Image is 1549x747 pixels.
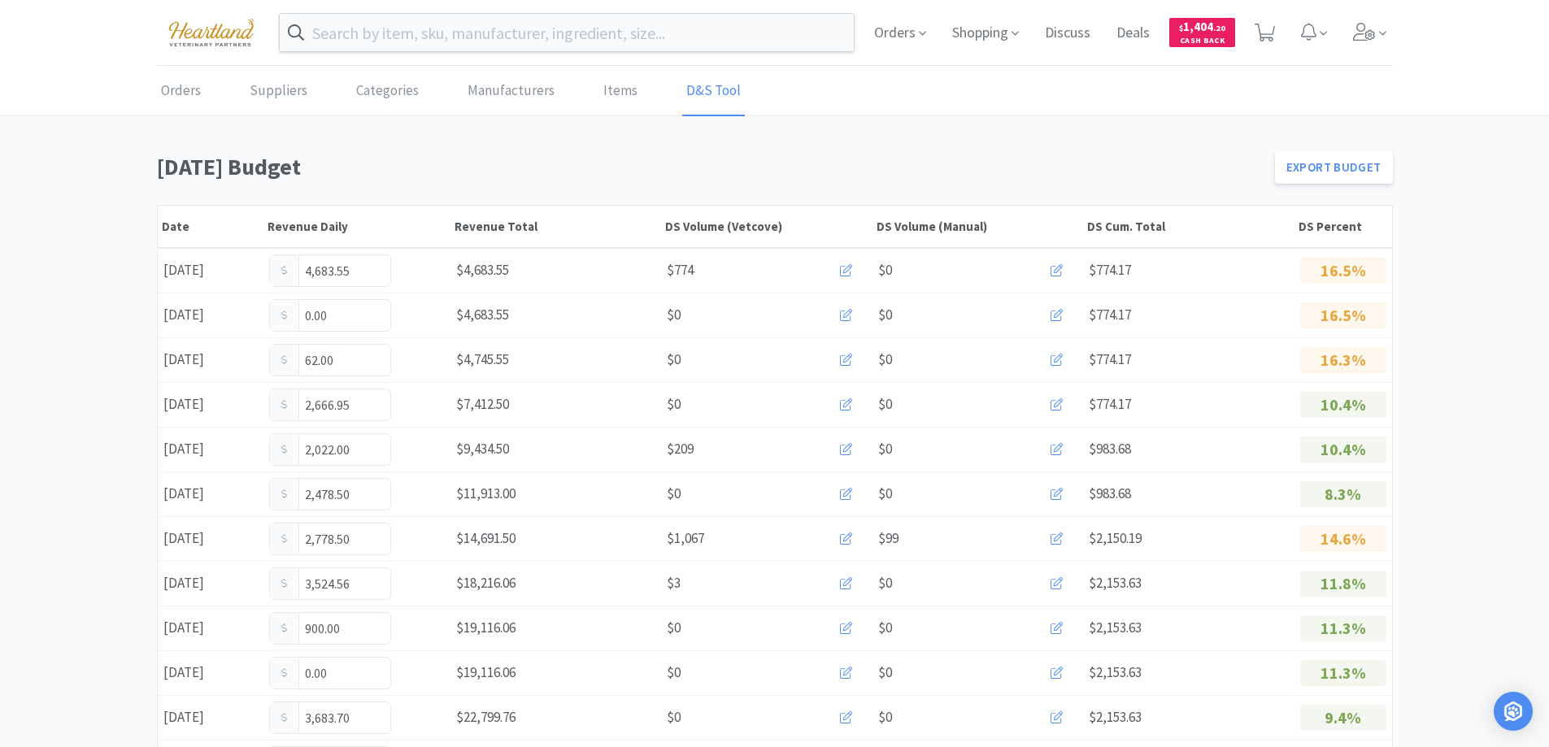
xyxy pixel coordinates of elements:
[1300,526,1386,552] p: 14.6%
[878,259,892,281] span: $0
[1300,436,1386,463] p: 10.4%
[1300,705,1386,731] p: 9.4%
[667,304,681,326] span: $0
[1089,261,1131,279] span: $774.17
[878,572,892,594] span: $0
[246,67,311,116] a: Suppliers
[878,438,892,460] span: $0
[1300,347,1386,373] p: 16.3%
[456,484,516,502] span: $11,913.00
[878,617,892,639] span: $0
[667,393,681,415] span: $0
[280,14,855,51] input: Search by item, sku, manufacturer, ingredient, size...
[456,529,516,547] span: $14,691.50
[158,477,263,510] div: [DATE]
[1213,23,1225,33] span: . 20
[1300,392,1386,418] p: 10.4%
[1300,258,1386,284] p: 16.5%
[158,522,263,555] div: [DATE]
[667,572,681,594] span: $3
[878,483,892,505] span: $0
[878,349,892,371] span: $0
[158,701,263,734] div: [DATE]
[1299,219,1388,234] div: DS Percent
[158,611,263,645] div: [DATE]
[352,67,423,116] a: Categories
[158,432,263,466] div: [DATE]
[456,708,516,726] span: $22,799.76
[1089,350,1131,368] span: $774.17
[1300,571,1386,597] p: 11.8%
[682,67,745,116] a: D&S Tool
[463,67,559,116] a: Manufacturers
[158,254,263,287] div: [DATE]
[667,706,681,728] span: $0
[1110,26,1156,41] a: Deals
[667,662,681,684] span: $0
[1275,151,1393,184] a: Export Budget
[158,656,263,689] div: [DATE]
[1089,395,1131,413] span: $774.17
[268,219,446,234] div: Revenue Daily
[1089,663,1142,681] span: $2,153.63
[878,528,899,549] span: $99
[1179,37,1225,47] span: Cash Back
[157,67,205,116] a: Orders
[877,219,1080,234] div: DS Volume (Manual)
[1169,11,1235,54] a: $1,404.20Cash Back
[1089,619,1142,636] span: $2,153.63
[1038,26,1097,41] a: Discuss
[1300,660,1386,686] p: 11.3%
[456,440,509,458] span: $9,434.50
[667,483,681,505] span: $0
[667,259,694,281] span: $774
[599,67,642,116] a: Items
[456,395,509,413] span: $7,412.50
[1494,692,1533,731] div: Open Intercom Messenger
[1089,708,1142,726] span: $2,153.63
[456,350,509,368] span: $4,745.55
[1089,306,1131,324] span: $774.17
[667,528,704,549] span: $1,067
[1300,615,1386,641] p: 11.3%
[158,343,263,376] div: [DATE]
[667,617,681,639] span: $0
[158,298,263,332] div: [DATE]
[1179,19,1225,34] span: 1,404
[456,574,516,592] span: $18,216.06
[162,219,259,234] div: Date
[1089,529,1142,547] span: $2,150.19
[1179,23,1183,33] span: $
[667,349,681,371] span: $0
[878,304,892,326] span: $0
[456,306,509,324] span: $4,683.55
[158,567,263,600] div: [DATE]
[455,219,658,234] div: Revenue Total
[665,219,868,234] div: DS Volume (Vetcove)
[1089,440,1131,458] span: $983.68
[157,149,1265,185] h1: [DATE] Budget
[158,388,263,421] div: [DATE]
[878,662,892,684] span: $0
[1087,219,1290,234] div: DS Cum. Total
[1300,302,1386,328] p: 16.5%
[456,619,516,636] span: $19,116.06
[456,663,516,681] span: $19,116.06
[1089,484,1131,502] span: $983.68
[667,438,694,460] span: $209
[456,261,509,279] span: $4,683.55
[1089,574,1142,592] span: $2,153.63
[878,393,892,415] span: $0
[878,706,892,728] span: $0
[1300,481,1386,507] p: 8.3%
[157,10,266,54] img: cad7bdf275c640399d9c6e0c56f98fd2_10.png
